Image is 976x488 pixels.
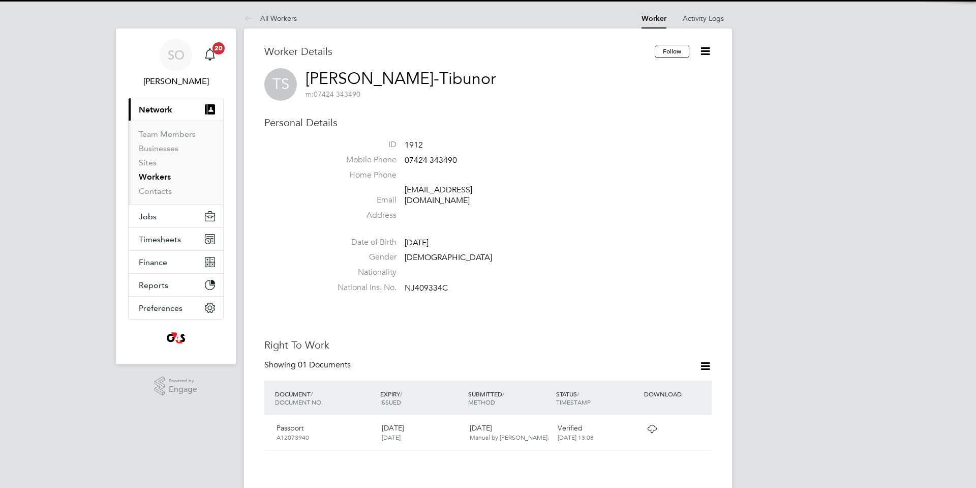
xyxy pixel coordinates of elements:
span: A12073940 [277,433,309,441]
span: DOCUMENT NO. [275,398,323,406]
span: Powered by [169,377,197,385]
span: [DATE] [382,433,401,441]
a: Contacts [139,186,172,196]
button: Jobs [129,205,223,227]
label: Address [325,210,396,221]
button: Preferences [129,297,223,319]
span: Network [139,105,172,114]
span: METHOD [468,398,495,406]
label: Gender [325,252,396,263]
span: NJ409334C [405,283,448,293]
div: [DATE] [378,419,466,446]
img: g4s4-logo-retina.png [164,330,188,346]
span: / [577,390,579,398]
div: [DATE] [466,419,554,446]
button: Network [129,98,223,121]
div: Passport [272,419,378,446]
span: ISSUED [380,398,401,406]
button: Follow [655,45,689,58]
span: Engage [169,385,197,394]
label: ID [325,139,396,150]
span: Samantha Orchard [128,75,224,88]
span: TIMESTAMP [556,398,591,406]
span: Verified [558,423,583,433]
span: 20 [212,42,225,54]
a: Workers [139,172,171,182]
span: [DEMOGRAPHIC_DATA] [405,253,492,263]
span: / [311,390,313,398]
a: Worker [642,14,666,23]
a: [EMAIL_ADDRESS][DOMAIN_NAME] [405,185,472,206]
span: 1912 [405,140,423,150]
button: Timesheets [129,228,223,250]
label: Nationality [325,267,396,278]
span: Manual by [PERSON_NAME]. [470,433,549,441]
div: DOCUMENT [272,385,378,411]
a: SO[PERSON_NAME] [128,39,224,88]
span: Timesheets [139,235,181,244]
a: Powered byEngage [155,377,198,396]
span: 01 Documents [298,360,351,370]
span: Jobs [139,212,157,221]
span: Reports [139,280,168,290]
div: STATUS [554,385,642,411]
h3: Right To Work [264,338,712,352]
button: Finance [129,251,223,273]
h3: Personal Details [264,116,712,129]
span: / [502,390,504,398]
h3: Worker Details [264,45,655,58]
span: m: [306,90,314,99]
nav: Main navigation [116,28,236,364]
div: Network [129,121,223,205]
a: Businesses [139,143,178,153]
a: Go to home page [128,330,224,346]
div: SUBMITTED [466,385,554,411]
a: [PERSON_NAME]-Tibunor [306,69,496,89]
label: Mobile Phone [325,155,396,165]
label: Email [325,195,396,206]
div: EXPIRY [378,385,466,411]
label: Date of Birth [325,237,396,248]
label: Home Phone [325,170,396,181]
span: Preferences [139,303,182,313]
label: National Ins. No. [325,282,396,293]
span: 07424 343490 [306,90,360,99]
span: 07424 343490 [405,155,457,165]
span: / [400,390,402,398]
span: TS [264,68,297,101]
span: [DATE] 13:08 [558,433,594,441]
span: Finance [139,257,167,267]
a: Activity Logs [683,14,724,23]
button: Reports [129,274,223,296]
a: 20 [200,39,220,71]
div: Showing [264,360,353,370]
a: Sites [139,158,157,167]
span: SO [168,48,185,62]
a: All Workers [244,14,297,23]
div: DOWNLOAD [642,385,712,403]
a: Team Members [139,129,196,139]
span: [DATE] [405,238,429,248]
